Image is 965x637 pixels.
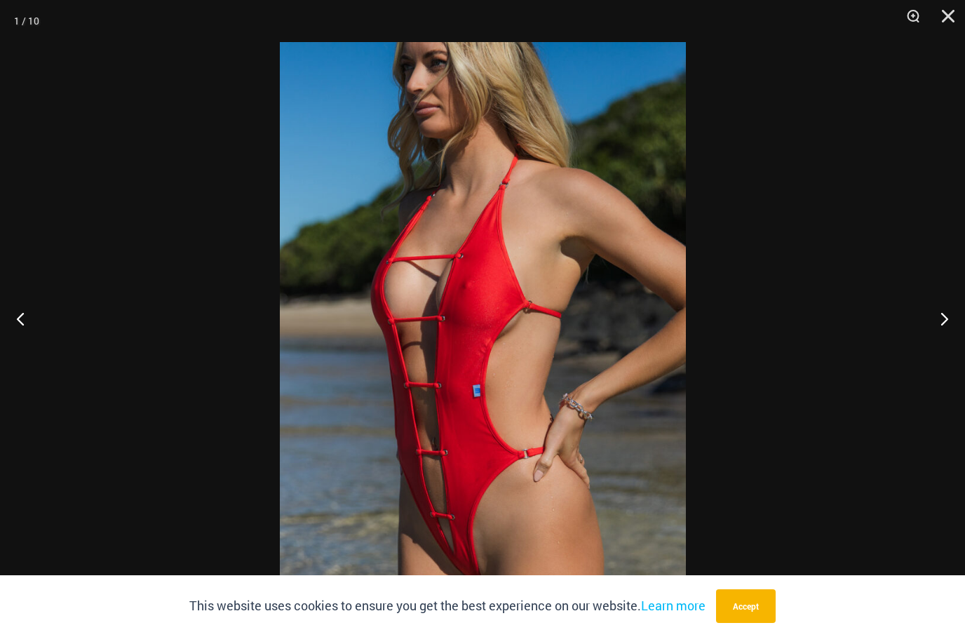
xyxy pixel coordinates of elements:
a: Learn more [641,597,706,614]
button: Accept [716,589,776,623]
button: Next [912,283,965,354]
div: 1 / 10 [14,11,39,32]
p: This website uses cookies to ensure you get the best experience on our website. [189,596,706,617]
